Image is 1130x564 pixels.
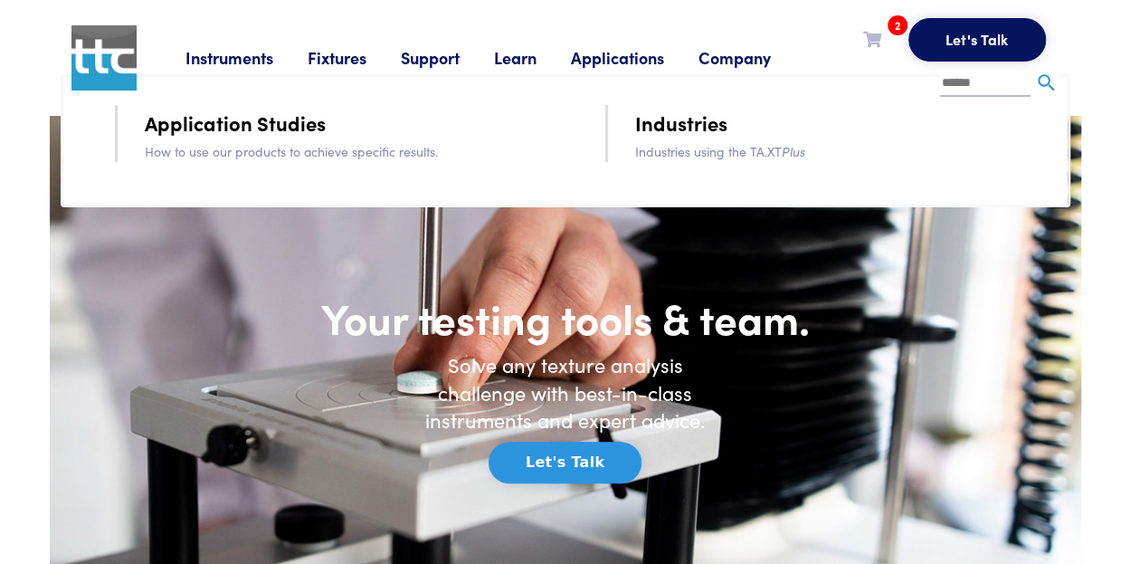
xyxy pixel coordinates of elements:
[635,141,1045,161] p: Industries using the TA.XT
[308,46,401,69] a: Fixtures
[401,46,494,69] a: Support
[782,142,805,160] i: Plus
[258,292,873,344] h1: Your testing tools & team.
[489,442,641,483] button: Let's Talk
[145,141,555,161] p: How to use our products to achieve specific results.
[185,46,308,69] a: Instruments
[908,18,1046,62] button: Let's Talk
[863,27,881,50] a: 2
[145,107,326,139] a: Application Studies
[571,46,698,69] a: Applications
[698,46,805,69] a: Company
[494,46,571,69] a: Learn
[635,107,727,139] a: Industries
[71,25,137,91] img: ttc_logo_1x1_v1.0.png
[888,15,907,35] span: 2
[412,351,719,435] h6: Solve any texture analysis challenge with best-in-class instruments and expert advice.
